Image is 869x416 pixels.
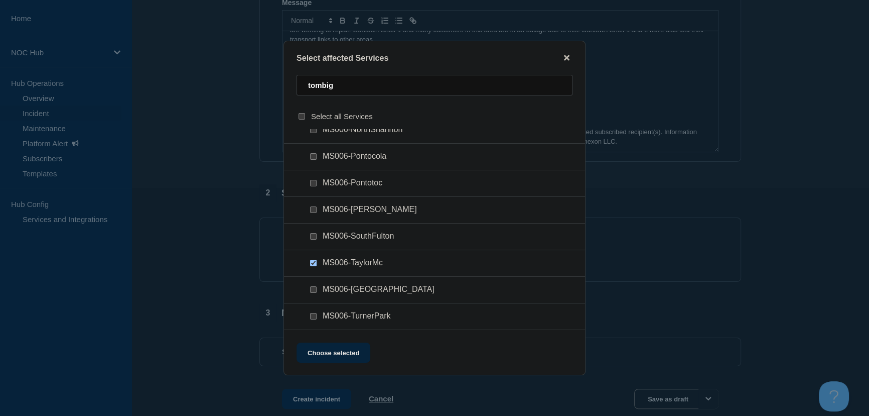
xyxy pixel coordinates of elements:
button: close button [561,53,572,63]
span: MS006-Pontocola [323,152,386,162]
input: MS006-TaylorMc checkbox [310,260,317,266]
div: Select affected Services [284,53,585,63]
span: MS006-NorthShannon [323,125,402,135]
span: Select all Services [311,112,373,121]
input: MS006-Tupelo checkbox [310,286,317,293]
input: Search [297,75,572,95]
input: select all checkbox [299,113,305,120]
input: MS006-Shannon checkbox [310,206,317,213]
span: MS006-Pontotoc [323,178,382,188]
span: MS006-[PERSON_NAME] [323,205,417,215]
button: Choose selected [297,343,370,363]
span: MS006-TaylorMc [323,258,383,268]
span: MS006-SouthFulton [323,232,394,242]
span: MS006-[GEOGRAPHIC_DATA] [323,285,434,295]
input: MS006-Pontocola checkbox [310,153,317,160]
input: MS006-SouthFulton checkbox [310,233,317,240]
input: MS006-TurnerPark checkbox [310,313,317,320]
span: MS006-TurnerPark [323,311,390,322]
input: MS006-Pontotoc checkbox [310,180,317,186]
input: MS006-NorthShannon checkbox [310,127,317,133]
